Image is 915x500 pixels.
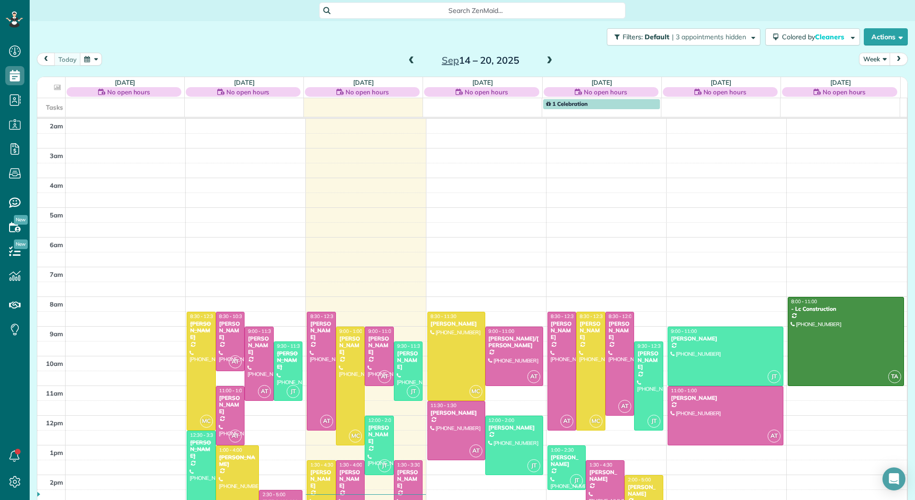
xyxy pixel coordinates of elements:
div: [PERSON_NAME] [368,335,391,356]
span: Sep [442,54,459,66]
span: 10am [46,360,63,367]
span: No open hours [107,87,150,97]
button: today [54,53,81,66]
span: 1:30 - 4:00 [339,462,362,468]
span: No open hours [465,87,508,97]
button: prev [37,53,55,66]
span: 9:00 - 1:00 [339,328,362,334]
div: [PERSON_NAME] [190,320,213,341]
span: 8:30 - 12:30 [551,313,577,319]
span: 2pm [50,478,63,486]
span: AT [768,430,781,443]
div: [PERSON_NAME] [670,395,781,401]
span: New [14,215,28,225]
span: 1:30 - 4:30 [310,462,333,468]
div: [PERSON_NAME] [579,320,603,341]
span: 1 Celebration [546,100,588,107]
div: [PERSON_NAME] [430,409,482,416]
span: AT [229,430,242,443]
div: [PERSON_NAME] [247,335,271,356]
span: 1:30 - 4:30 [589,462,612,468]
span: 7am [50,271,63,278]
span: JT [407,385,420,398]
span: 9:30 - 11:30 [397,343,423,349]
span: No open hours [226,87,269,97]
span: 12:30 - 3:30 [190,432,216,438]
div: [PERSON_NAME] [339,335,362,356]
span: Cleaners [815,33,846,41]
span: 1:00 - 2:30 [551,447,574,453]
span: No open hours [584,87,627,97]
div: [PERSON_NAME] [219,320,242,341]
a: [DATE] [234,79,255,86]
span: JT [570,474,583,487]
span: 2am [50,122,63,130]
span: 8:30 - 12:30 [190,313,216,319]
button: Filters: Default | 3 appointments hidden [607,28,760,45]
span: MC [200,415,213,428]
span: 9:00 - 11:30 [248,328,274,334]
button: Actions [864,28,908,45]
div: - Lc Construction [791,306,901,312]
div: [PERSON_NAME] [368,424,391,445]
span: 9am [50,330,63,338]
div: [PERSON_NAME] [310,469,333,489]
span: 8am [50,300,63,308]
a: [DATE] [591,79,612,86]
span: Default [645,33,670,41]
span: 1:30 - 3:30 [397,462,420,468]
div: [PERSON_NAME] [550,320,574,341]
a: Filters: Default | 3 appointments hidden [602,28,760,45]
span: 8:30 - 10:30 [219,313,245,319]
span: TA [888,370,901,383]
span: 8:00 - 11:00 [791,298,817,305]
a: [DATE] [115,79,135,86]
div: Open Intercom Messenger [882,467,905,490]
a: [DATE] [472,79,493,86]
span: AT [527,370,540,383]
span: 1pm [50,449,63,456]
div: [PERSON_NAME] [219,454,257,468]
span: 11:00 - 1:00 [219,387,245,394]
span: 4am [50,182,63,189]
span: AT [560,415,573,428]
div: [PERSON_NAME] [310,320,333,341]
span: AT [258,385,271,398]
div: [PERSON_NAME] [397,350,420,371]
span: 8:30 - 12:30 [580,313,605,319]
div: [PERSON_NAME] [608,320,632,341]
span: JT [527,459,540,472]
span: 9:30 - 12:30 [637,343,663,349]
h2: 14 – 20, 2025 [421,55,540,66]
a: [DATE] [353,79,374,86]
span: MC [349,430,362,443]
span: New [14,239,28,249]
button: next [890,53,908,66]
span: 1:00 - 4:00 [219,447,242,453]
span: Colored by [782,33,848,41]
div: [PERSON_NAME] [277,350,300,371]
span: 9:00 - 11:00 [489,328,514,334]
div: [PERSON_NAME] [397,469,420,489]
div: [PERSON_NAME] [670,335,781,342]
span: | 3 appointments hidden [672,33,746,41]
span: MC [469,385,482,398]
span: 12pm [46,419,63,427]
span: 12:00 - 2:00 [368,417,394,423]
span: 9:30 - 11:30 [277,343,303,349]
a: [DATE] [830,79,851,86]
div: [PERSON_NAME] [550,454,583,468]
a: [DATE] [711,79,731,86]
span: MC [590,415,603,428]
div: [PERSON_NAME] [339,469,362,489]
div: [PERSON_NAME] [589,469,622,483]
span: No open hours [823,87,866,97]
div: [PERSON_NAME] [190,439,213,460]
span: 2:30 - 5:00 [262,491,285,498]
span: 9:00 - 11:00 [368,328,394,334]
span: 6am [50,241,63,249]
span: 8:30 - 11:30 [431,313,457,319]
div: [PERSON_NAME] [488,424,540,431]
span: JT [768,370,781,383]
span: JT [647,415,660,428]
